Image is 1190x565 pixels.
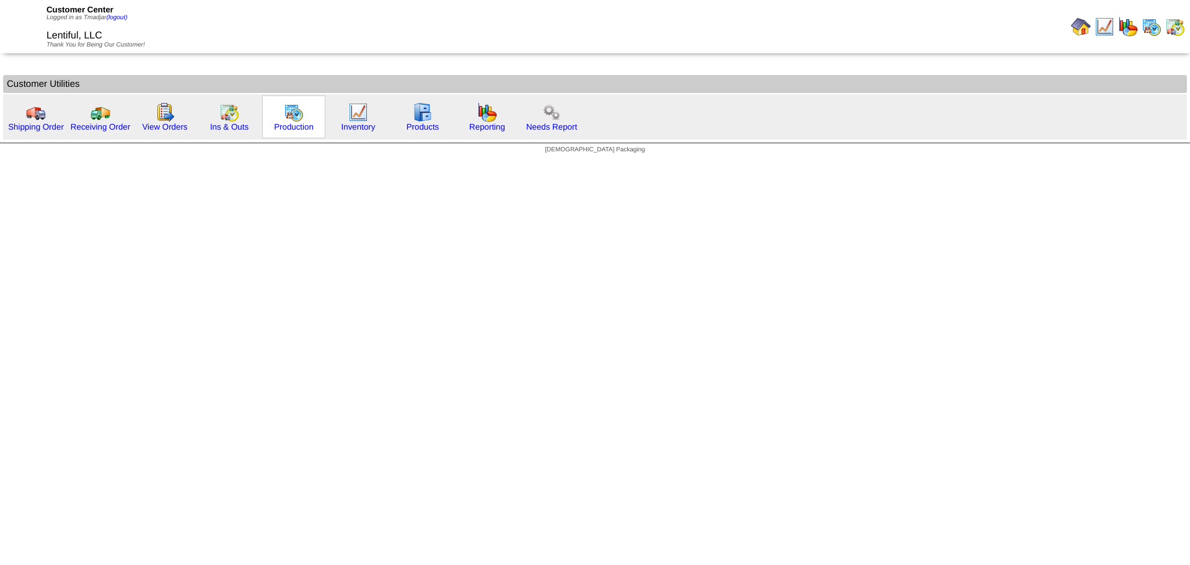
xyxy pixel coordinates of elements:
a: Shipping Order [8,122,64,131]
img: graph.gif [1118,17,1138,37]
img: calendarinout.gif [1165,17,1185,37]
img: workorder.gif [155,102,175,122]
a: View Orders [142,122,187,131]
span: Lentiful, LLC [46,30,102,41]
img: workflow.png [542,102,562,122]
img: line_graph.gif [348,102,368,122]
a: Production [274,122,314,131]
a: Receiving Order [71,122,130,131]
a: Reporting [469,122,505,131]
span: Logged in as Tmadjar [46,14,128,21]
a: Ins & Outs [210,122,249,131]
img: calendarprod.gif [1142,17,1161,37]
img: line_graph.gif [1095,17,1114,37]
span: Customer Center [46,5,113,14]
img: home.gif [1071,17,1091,37]
td: Customer Utilities [3,75,1187,93]
span: Thank You for Being Our Customer! [46,42,145,48]
img: cabinet.gif [413,102,433,122]
a: (logout) [107,14,128,21]
img: truck2.gif [90,102,110,122]
img: calendarinout.gif [219,102,239,122]
span: [DEMOGRAPHIC_DATA] Packaging [545,146,645,153]
img: ZoRoCo_Logo(Green%26Foil)%20jpg.webp [5,6,39,47]
a: Inventory [342,122,376,131]
a: Needs Report [526,122,577,131]
img: calendarprod.gif [284,102,304,122]
img: graph.gif [477,102,497,122]
img: truck.gif [26,102,46,122]
a: Products [407,122,439,131]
